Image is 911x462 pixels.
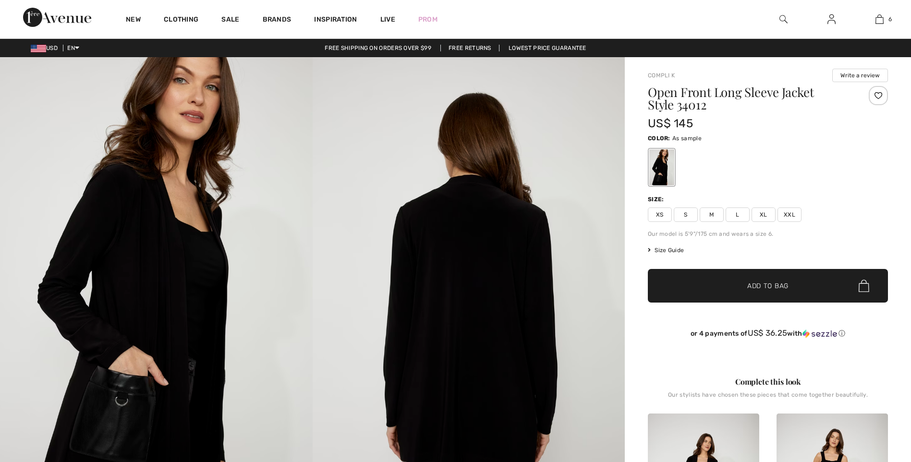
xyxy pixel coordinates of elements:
button: Write a review [832,69,888,82]
span: XXL [777,207,802,222]
span: Add to Bag [747,281,789,291]
span: As sample [672,135,702,142]
span: Color: [648,135,670,142]
h1: Open Front Long Sleeve Jacket Style 34012 [648,86,848,111]
div: Size: [648,195,666,204]
span: US$ 36.25 [748,328,788,338]
img: search the website [779,13,788,25]
a: Brands [263,15,292,25]
img: Bag.svg [859,280,869,292]
span: S [674,207,698,222]
a: 6 [856,13,903,25]
div: As sample [649,149,674,185]
span: EN [67,45,79,51]
div: or 4 payments ofUS$ 36.25withSezzle Click to learn more about Sezzle [648,328,888,341]
span: Size Guide [648,246,684,255]
span: US$ 145 [648,117,693,130]
span: USD [31,45,61,51]
div: Our stylists have chosen these pieces that come together beautifully. [648,391,888,406]
a: Sale [221,15,239,25]
a: Live [380,14,395,24]
a: Lowest Price Guarantee [501,45,594,51]
a: Sign In [820,13,843,25]
span: 6 [888,15,892,24]
a: New [126,15,141,25]
span: L [726,207,750,222]
img: Sezzle [802,329,837,338]
a: Prom [418,14,437,24]
span: M [700,207,724,222]
div: Our model is 5'9"/175 cm and wears a size 6. [648,230,888,238]
img: My Info [827,13,836,25]
img: 1ère Avenue [23,8,91,27]
span: Inspiration [314,15,357,25]
a: Free Returns [440,45,499,51]
a: Free shipping on orders over $99 [317,45,439,51]
span: XS [648,207,672,222]
div: or 4 payments of with [648,328,888,338]
a: Clothing [164,15,198,25]
span: XL [752,207,776,222]
button: Add to Bag [648,269,888,303]
img: US Dollar [31,45,46,52]
div: Complete this look [648,376,888,388]
a: Compli K [648,72,675,79]
img: My Bag [875,13,884,25]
